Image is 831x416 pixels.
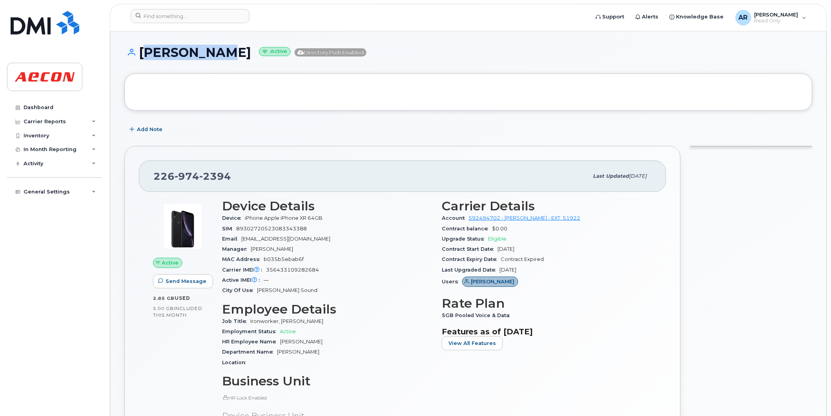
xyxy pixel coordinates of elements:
span: Contract balance [442,226,492,232]
span: 2394 [199,170,231,182]
span: Contract Start Date [442,246,498,252]
span: Employment Status [222,328,280,334]
h3: Features as of [DATE] [442,327,652,336]
span: [PERSON_NAME] [251,246,293,252]
span: included this month [153,305,202,318]
span: b035b5ebab6f [264,256,304,262]
span: Ironworker, [PERSON_NAME] [250,318,323,324]
span: View All Features [448,339,496,347]
span: Send Message [166,277,206,285]
span: 89302720523083343388 [236,226,307,232]
h3: Device Details [222,199,432,213]
span: [PERSON_NAME] [277,349,319,355]
p: HR Lock Enabled [222,394,432,401]
span: Contract Expired [501,256,544,262]
span: HR Employee Name [222,339,280,345]
span: iPhone Apple iPhone XR 64GB [245,215,323,221]
span: Eligible [488,236,507,242]
span: 356433109282684 [266,267,319,273]
span: [PERSON_NAME] Sound [257,287,317,293]
span: 2.85 GB [153,296,175,301]
span: Active IMEI [222,277,264,283]
span: Location [222,359,250,365]
span: $0.00 [492,226,508,232]
span: Device [222,215,245,221]
span: [DATE] [500,267,517,273]
a: [PERSON_NAME] [462,279,518,285]
span: MAC Address [222,256,264,262]
button: View All Features [442,336,503,350]
h3: Rate Plan [442,296,652,310]
h3: Business Unit [222,374,432,388]
h1: [PERSON_NAME] [124,46,813,59]
span: Active [280,328,296,334]
span: 226 [153,170,231,182]
span: City Of Use [222,287,257,293]
span: [EMAIL_ADDRESS][DOMAIN_NAME] [241,236,330,242]
img: image20231002-3703462-1qb80zy.jpeg [159,203,206,250]
span: Contract Expiry Date [442,256,501,262]
span: Users [442,279,462,285]
button: Add Note [124,122,169,137]
span: Carrier IMEI [222,267,266,273]
button: Send Message [153,274,213,288]
span: used [175,295,190,301]
small: Active [259,47,291,56]
span: [DATE] [498,246,515,252]
h3: Carrier Details [442,199,652,213]
span: 5.00 GB [153,306,174,311]
span: Job Title [222,318,250,324]
span: Add Note [137,126,162,133]
span: Manager [222,246,251,252]
span: 5GB Pooled Voice & Data [442,312,514,318]
h3: Employee Details [222,302,432,316]
span: [PERSON_NAME] [280,339,323,345]
span: 974 [175,170,199,182]
span: Last Upgraded Date [442,267,500,273]
span: Email [222,236,241,242]
span: [DATE] [629,173,647,179]
span: SIM [222,226,236,232]
span: Upgrade Status [442,236,488,242]
span: Last updated [593,173,629,179]
span: Department Name [222,349,277,355]
span: Account [442,215,469,221]
span: Directory Push Enabled [295,48,366,57]
span: — [264,277,269,283]
span: Active [162,259,179,266]
a: 592494702 - [PERSON_NAME] - EXT. 51922 [469,215,581,221]
span: [PERSON_NAME] [471,278,515,285]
